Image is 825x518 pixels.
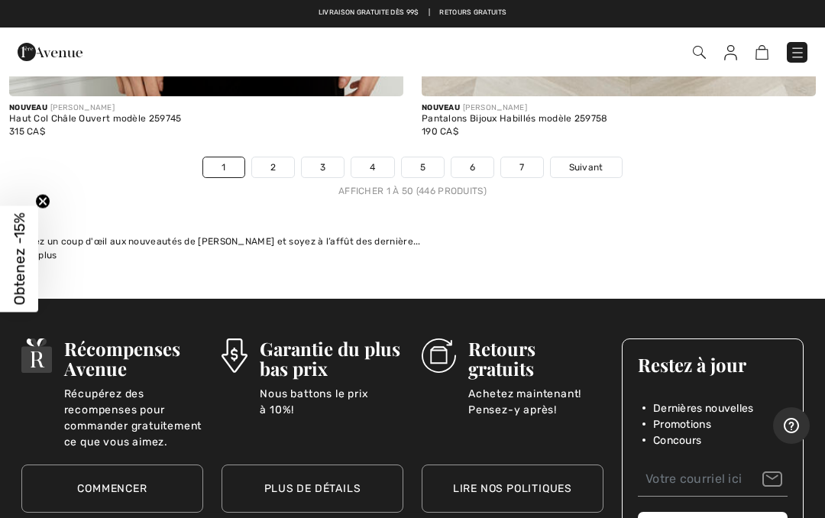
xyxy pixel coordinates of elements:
h3: Restez à jour [638,355,788,374]
div: [PERSON_NAME] [422,102,816,114]
div: [PERSON_NAME] [9,102,403,114]
a: 5 [402,157,444,177]
a: Plus de détails [222,465,403,513]
img: Recherche [693,46,706,59]
div: Jetez un coup d'œil aux nouveautés de [PERSON_NAME] et soyez à l’affût des dernière... [18,235,807,248]
a: 1 [203,157,244,177]
img: Panier d'achat [755,45,768,60]
span: | [429,8,430,18]
span: Nouveau [9,103,47,112]
span: Promotions [653,416,711,432]
a: Livraison gratuite dès 99$ [319,8,419,18]
img: 1ère Avenue [18,37,82,67]
button: Close teaser [35,194,50,209]
p: Achetez maintenant! Pensez-y après! [468,386,603,416]
h3: Retours gratuits [468,338,603,378]
span: 190 CA$ [422,126,458,137]
span: Suivant [569,160,603,174]
span: Nouveau [422,103,460,112]
img: Garantie du plus bas prix [222,338,247,373]
p: Récupérez des recompenses pour commander gratuitement ce que vous aimez. [64,386,203,416]
span: Dernières nouvelles [653,400,754,416]
h3: Garantie du plus bas prix [260,338,403,378]
span: 315 CA$ [9,126,45,137]
img: Retours gratuits [422,338,456,373]
h3: Récompenses Avenue [64,338,203,378]
a: Retours gratuits [439,8,506,18]
a: Commencer [21,465,203,513]
p: Nous battons le prix à 10%! [260,386,403,416]
img: Menu [790,45,805,60]
span: Obtenez -15% [11,213,28,306]
img: Mes infos [724,45,737,60]
div: Haut Col Châle Ouvert modèle 259745 [9,114,403,125]
span: Concours [653,432,701,448]
input: Votre courriel ici [638,462,788,497]
img: Récompenses Avenue [21,338,52,373]
a: 7 [501,157,542,177]
a: 1ère Avenue [18,44,82,58]
a: 3 [302,157,344,177]
iframe: Ouvre un widget dans lequel vous pouvez trouver plus d’informations [773,407,810,445]
a: 6 [451,157,493,177]
a: Suivant [551,157,622,177]
a: Lire nos politiques [422,465,603,513]
a: 4 [351,157,393,177]
a: 2 [252,157,294,177]
div: Pantalons Bijoux Habillés modèle 259758 [422,114,816,125]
